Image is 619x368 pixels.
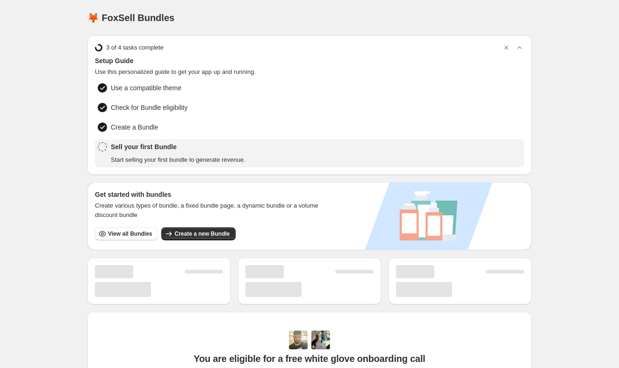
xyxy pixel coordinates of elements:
span: Setup Guide [95,56,524,65]
span: Create various types of bundle, a fixed bundle page, a dynamic bundle or a volume discount bundle [95,201,327,220]
img: Prakhar [311,331,330,349]
span: Sell your first Bundle [111,142,245,152]
span: Create a new Bundle [174,230,230,238]
h1: 🦊 FoxSell Bundles [87,12,174,23]
button: Create a new Bundle [161,227,235,240]
span: 3 of 4 tasks complete [106,43,164,52]
span: Use a compatible theme [111,83,181,93]
span: You are eligible for a free white glove onboarding call [194,353,425,364]
span: Start selling your first bundle to generate revenue. [111,155,245,165]
button: View all Bundles [95,227,158,240]
h3: Get started with bundles [95,190,327,199]
img: Adi [289,331,308,349]
span: Check for Bundle eligibility [111,103,187,112]
span: Create a Bundle [111,123,158,132]
span: Use this personalized guide to get your app up and running. [95,67,524,77]
span: View all Bundles [108,230,152,238]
